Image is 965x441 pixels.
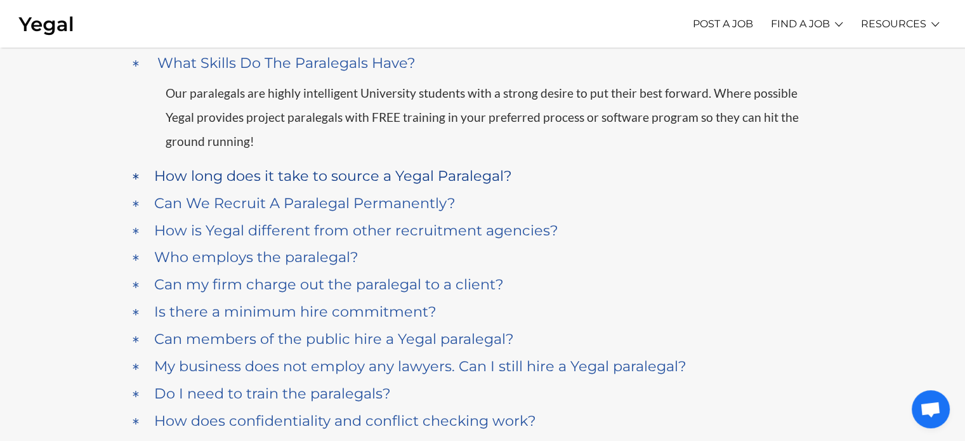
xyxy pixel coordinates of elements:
p: Our paralegals are highly intelligent University students with a strong desire to put their best ... [166,81,819,154]
h4: How long does it take to source a Yegal Paralegal? [154,168,512,185]
a: Can members of the public hire a Yegal paralegal? [131,327,835,351]
h4: Can We Recruit A Paralegal Permanently? [154,195,456,212]
a: Can We Recruit A Paralegal Permanently? [131,192,835,215]
a: RESOURCES [861,6,926,41]
h4: Can my firm charge out the paralegal to a client? [154,276,504,293]
h4: How is Yegal different from other recruitment agencies? [154,222,558,239]
a: Who employs the paralegal? [131,246,835,269]
a: Can my firm charge out the paralegal to a client? [131,273,835,296]
h4: Is there a minimum hire commitment? [154,303,437,320]
a: POST A JOB [693,6,753,41]
a: Open chat [912,390,950,428]
h4: How does confidentiality and conflict checking work? [154,412,536,430]
a: How long does it take to source a Yegal Paralegal? [131,164,835,188]
a: How does confidentiality and conflict checking work? [131,409,835,433]
h4: Who employs the paralegal? [154,249,358,266]
h4: Do I need to train the paralegals? [154,385,391,402]
a: My business does not employ any lawyers. Can I still hire a Yegal paralegal? [131,355,835,378]
a: How is Yegal different from other recruitment agencies? [131,219,835,242]
h4: What Skills Do The Paralegals Have? [157,55,416,72]
a: What Skills Do The Paralegals Have? [131,51,835,75]
a: FIND A JOB [771,6,830,41]
a: Do I need to train the paralegals? [131,382,835,405]
h4: My business does not employ any lawyers. Can I still hire a Yegal paralegal? [154,358,686,375]
h4: Can members of the public hire a Yegal paralegal? [154,331,514,348]
a: Is there a minimum hire commitment? [131,300,835,324]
